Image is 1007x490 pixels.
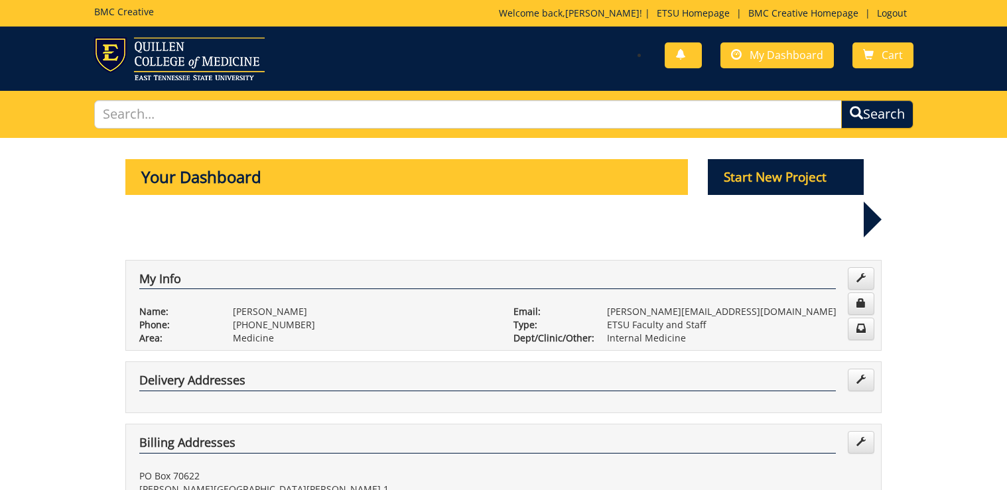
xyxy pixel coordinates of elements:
[125,159,688,195] p: Your Dashboard
[848,318,874,340] a: Change Communication Preferences
[499,7,913,20] p: Welcome back, ! | | |
[848,369,874,391] a: Edit Addresses
[750,48,823,62] span: My Dashboard
[233,305,494,318] p: [PERSON_NAME]
[513,318,587,332] p: Type:
[607,332,868,345] p: Internal Medicine
[720,42,834,68] a: My Dashboard
[607,318,868,332] p: ETSU Faculty and Staff
[139,273,836,290] h4: My Info
[233,332,494,345] p: Medicine
[139,305,213,318] p: Name:
[848,292,874,315] a: Change Password
[513,332,587,345] p: Dept/Clinic/Other:
[139,374,836,391] h4: Delivery Addresses
[742,7,865,19] a: BMC Creative Homepage
[841,100,913,129] button: Search
[708,172,864,184] a: Start New Project
[139,318,213,332] p: Phone:
[94,100,842,129] input: Search...
[848,267,874,290] a: Edit Info
[94,7,154,17] h5: BMC Creative
[94,37,265,80] img: ETSU logo
[607,305,868,318] p: [PERSON_NAME][EMAIL_ADDRESS][DOMAIN_NAME]
[848,431,874,454] a: Edit Addresses
[139,332,213,345] p: Area:
[565,7,639,19] a: [PERSON_NAME]
[139,469,494,483] p: PO Box 70622
[650,7,736,19] a: ETSU Homepage
[139,436,836,454] h4: Billing Addresses
[708,159,864,195] p: Start New Project
[513,305,587,318] p: Email:
[233,318,494,332] p: [PHONE_NUMBER]
[870,7,913,19] a: Logout
[882,48,903,62] span: Cart
[852,42,913,68] a: Cart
